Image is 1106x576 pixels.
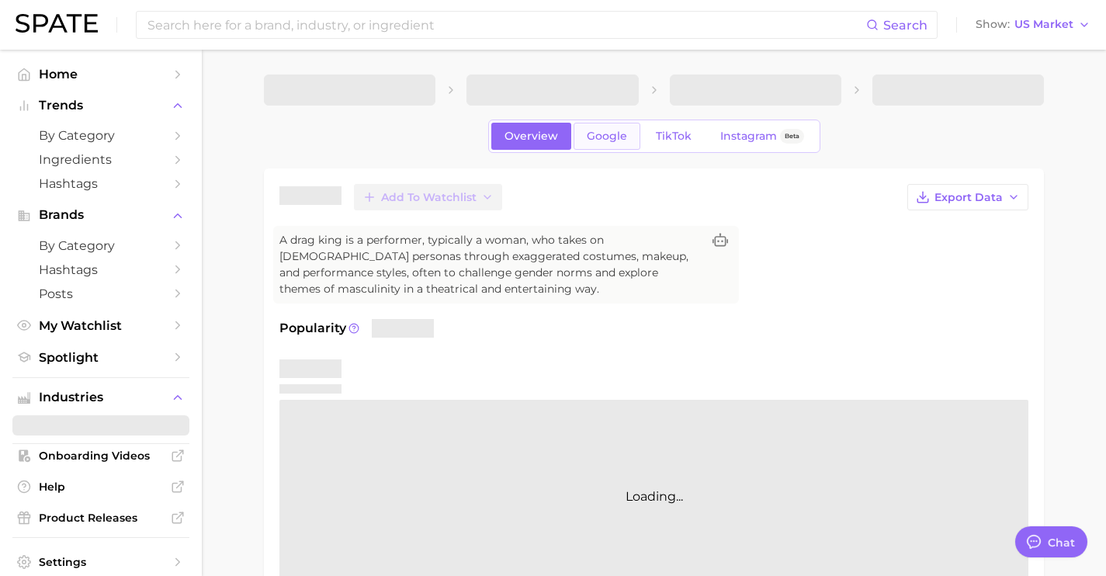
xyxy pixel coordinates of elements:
a: by Category [12,123,189,147]
a: Hashtags [12,172,189,196]
span: Add to Watchlist [381,191,477,204]
span: Brands [39,208,163,222]
a: Google [574,123,640,150]
span: Beta [785,130,799,143]
span: Show [976,20,1010,29]
img: SPATE [16,14,98,33]
a: Home [12,62,189,86]
button: ShowUS Market [972,15,1094,35]
button: Brands [12,203,189,227]
a: Ingredients [12,147,189,172]
a: Settings [12,550,189,574]
span: Hashtags [39,262,163,277]
span: Google [587,130,627,143]
span: Home [39,67,163,82]
span: Industries [39,390,163,404]
a: Hashtags [12,258,189,282]
span: Posts [39,286,163,301]
a: Overview [491,123,571,150]
span: Product Releases [39,511,163,525]
span: Help [39,480,163,494]
input: Search here for a brand, industry, or ingredient [146,12,866,38]
span: A drag king is a performer, typically a woman, who takes on [DEMOGRAPHIC_DATA] personas through e... [279,232,702,297]
span: Export Data [934,191,1003,204]
button: Export Data [907,184,1028,210]
a: InstagramBeta [707,123,817,150]
a: My Watchlist [12,314,189,338]
span: Hashtags [39,176,163,191]
span: Instagram [720,130,777,143]
a: Onboarding Videos [12,444,189,467]
span: TikTok [656,130,692,143]
a: TikTok [643,123,705,150]
span: by Category [39,238,163,253]
a: Help [12,475,189,498]
span: by Category [39,128,163,143]
span: Popularity [279,319,346,338]
span: Trends [39,99,163,113]
span: Search [883,18,927,33]
button: Trends [12,94,189,117]
button: Add to Watchlist [354,184,502,210]
button: Industries [12,386,189,409]
span: Overview [504,130,558,143]
a: Spotlight [12,345,189,370]
span: Settings [39,555,163,569]
span: My Watchlist [39,318,163,333]
span: US Market [1014,20,1073,29]
span: Onboarding Videos [39,449,163,463]
span: Spotlight [39,350,163,365]
span: Ingredients [39,152,163,167]
a: by Category [12,234,189,258]
a: Product Releases [12,506,189,529]
a: Posts [12,282,189,306]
